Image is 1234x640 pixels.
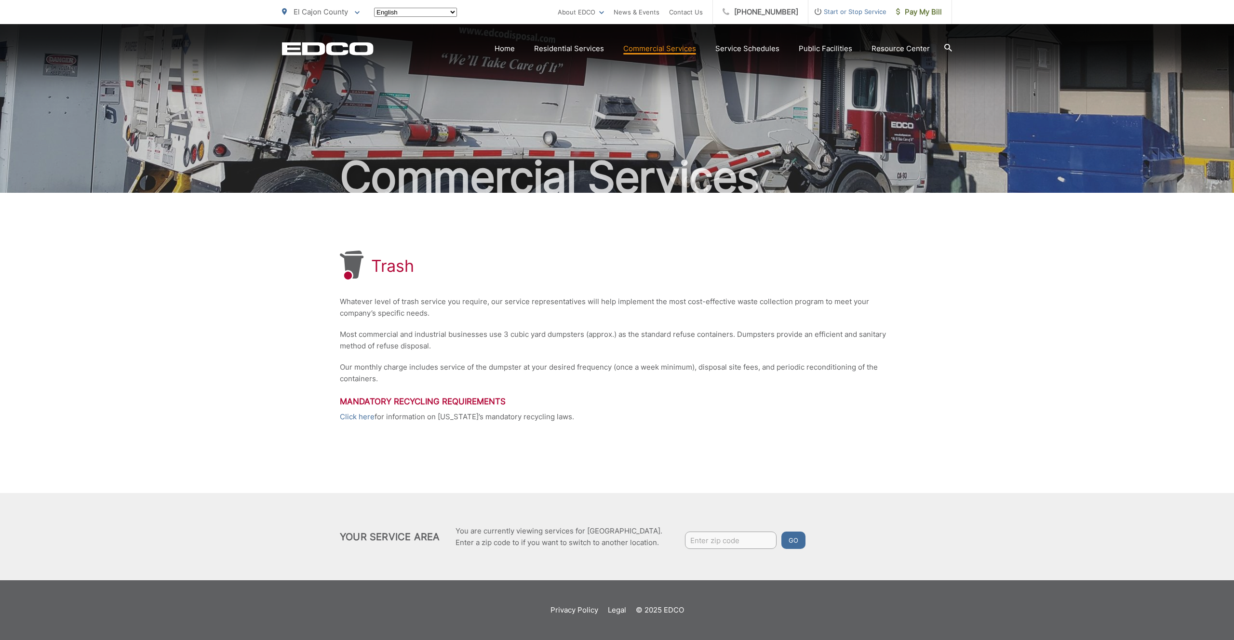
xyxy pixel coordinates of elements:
[636,604,684,616] p: © 2025 EDCO
[872,43,930,54] a: Resource Center
[781,532,805,549] button: Go
[495,43,515,54] a: Home
[340,411,375,423] a: Click here
[294,7,348,16] span: El Cajon County
[558,6,604,18] a: About EDCO
[282,153,952,201] h2: Commercial Services
[669,6,703,18] a: Contact Us
[534,43,604,54] a: Residential Services
[340,397,894,406] h3: Mandatory Recycling Requirements
[608,604,626,616] a: Legal
[456,525,662,548] p: You are currently viewing services for [GEOGRAPHIC_DATA]. Enter a zip code to if you want to swit...
[614,6,659,18] a: News & Events
[282,42,374,55] a: EDCD logo. Return to the homepage.
[340,361,894,385] p: Our monthly charge includes service of the dumpster at your desired frequency (once a week minimu...
[340,411,894,423] p: for information on [US_STATE]’s mandatory recycling laws.
[340,329,894,352] p: Most commercial and industrial businesses use 3 cubic yard dumpsters (approx.) as the standard re...
[623,43,696,54] a: Commercial Services
[371,256,414,276] h1: Trash
[374,8,457,17] select: Select a language
[685,532,777,549] input: Enter zip code
[340,531,440,543] h2: Your Service Area
[715,43,779,54] a: Service Schedules
[896,6,942,18] span: Pay My Bill
[550,604,598,616] a: Privacy Policy
[340,296,894,319] p: Whatever level of trash service you require, our service representatives will help implement the ...
[799,43,852,54] a: Public Facilities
